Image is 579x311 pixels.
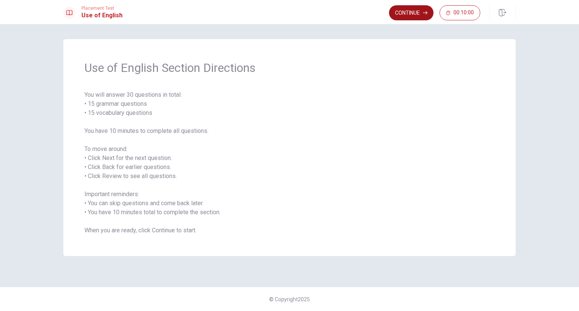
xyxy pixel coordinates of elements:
[453,10,474,16] span: 00:10:00
[269,296,310,302] span: © Copyright 2025
[84,60,495,75] span: Use of English Section Directions
[81,11,123,20] h1: Use of English
[84,90,495,235] span: You will answer 30 questions in total: • 15 grammar questions • 15 vocabulary questions You have ...
[81,6,123,11] span: Placement Test
[440,5,480,20] button: 00:10:00
[389,5,433,20] button: Continue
